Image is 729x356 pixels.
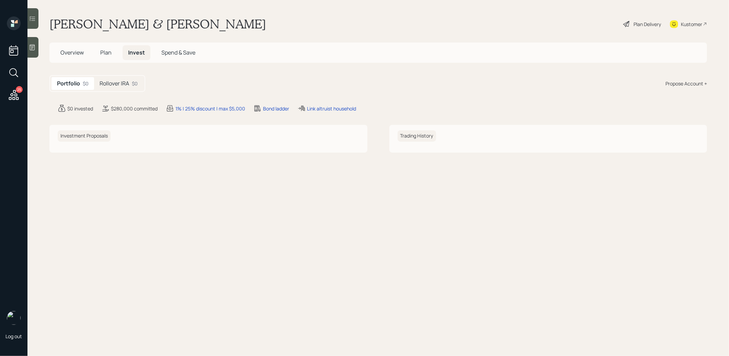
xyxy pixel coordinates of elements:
[128,49,145,56] span: Invest
[634,21,661,28] div: Plan Delivery
[111,105,158,112] div: $280,000 committed
[100,80,129,87] h5: Rollover IRA
[7,311,21,325] img: treva-nostdahl-headshot.png
[175,105,245,112] div: 1% | 25% discount | max $5,000
[83,80,89,87] div: $0
[161,49,195,56] span: Spend & Save
[307,105,356,112] div: Link altruist household
[681,21,702,28] div: Kustomer
[60,49,84,56] span: Overview
[665,80,707,87] div: Propose Account +
[398,130,436,142] h6: Trading History
[263,105,289,112] div: Bond ladder
[5,333,22,340] div: Log out
[57,80,80,87] h5: Portfolio
[67,105,93,112] div: $0 invested
[16,86,23,93] div: 25
[49,16,266,32] h1: [PERSON_NAME] & [PERSON_NAME]
[132,80,138,87] div: $0
[58,130,111,142] h6: Investment Proposals
[100,49,112,56] span: Plan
